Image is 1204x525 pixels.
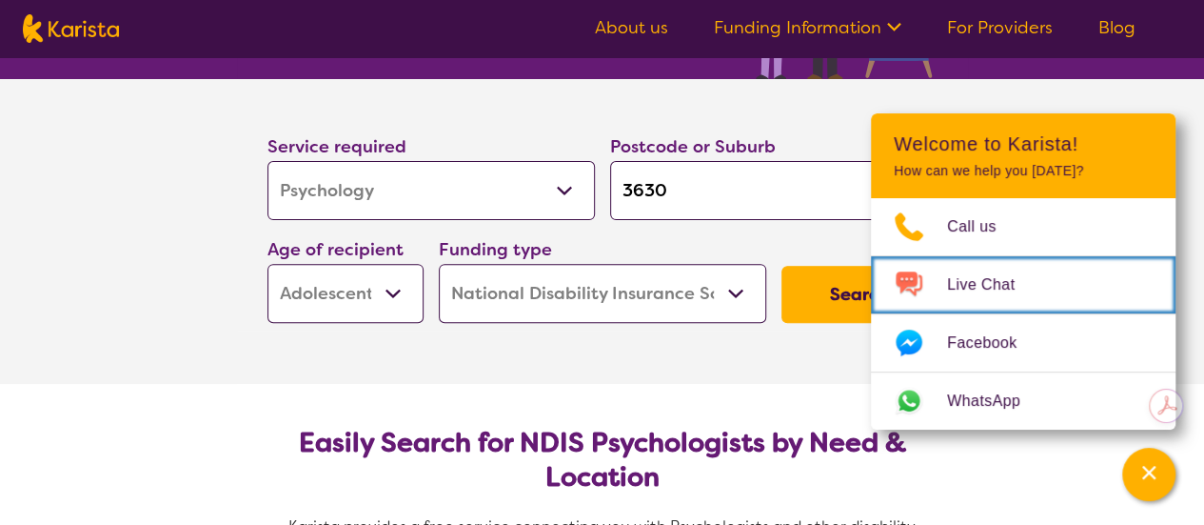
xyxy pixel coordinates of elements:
p: How can we help you [DATE]? [894,163,1153,179]
span: WhatsApp [947,387,1043,415]
h2: Welcome to Karista! [894,132,1153,155]
input: Type [610,161,938,220]
a: About us [595,16,668,39]
span: Call us [947,212,1019,241]
a: For Providers [947,16,1053,39]
ul: Choose channel [871,198,1175,430]
label: Age of recipient [267,238,404,261]
span: Live Chat [947,271,1037,299]
button: Channel Menu [1122,448,1175,501]
label: Service required [267,135,406,158]
a: Web link opens in a new tab. [871,373,1175,430]
label: Postcode or Suburb [610,135,776,158]
a: Blog [1098,16,1135,39]
label: Funding type [439,238,552,261]
h2: Easily Search for NDIS Psychologists by Need & Location [283,426,922,495]
img: Karista logo [23,14,119,43]
button: Search [781,266,938,323]
span: Facebook [947,329,1039,357]
a: Funding Information [714,16,901,39]
div: Channel Menu [871,113,1175,430]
